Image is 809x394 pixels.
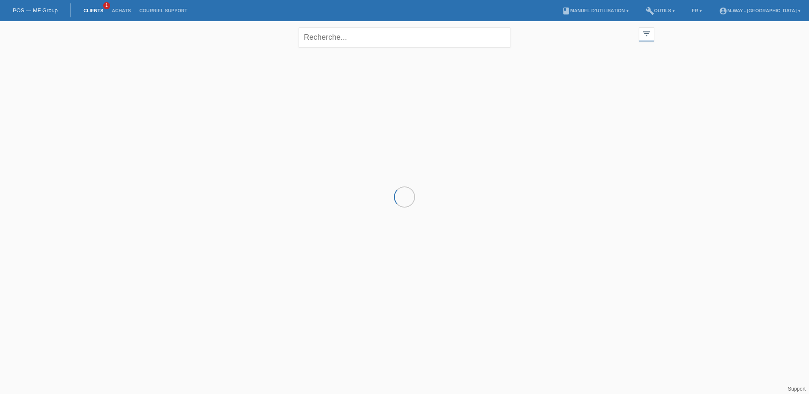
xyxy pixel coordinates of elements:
[562,7,570,15] i: book
[715,8,805,13] a: account_circlem-way - [GEOGRAPHIC_DATA] ▾
[299,27,510,47] input: Recherche...
[107,8,135,13] a: Achats
[103,2,110,9] span: 1
[646,7,654,15] i: build
[135,8,191,13] a: Courriel Support
[13,7,58,14] a: POS — MF Group
[558,8,633,13] a: bookManuel d’utilisation ▾
[719,7,727,15] i: account_circle
[788,386,806,392] a: Support
[642,29,651,38] i: filter_list
[641,8,679,13] a: buildOutils ▾
[79,8,107,13] a: Clients
[688,8,706,13] a: FR ▾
